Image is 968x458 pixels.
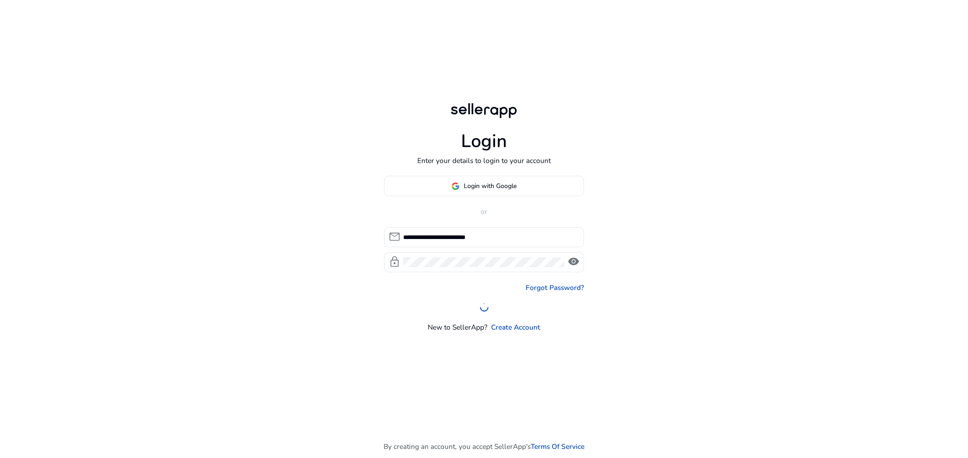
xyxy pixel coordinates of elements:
p: Enter your details to login to your account [417,155,551,166]
a: Create Account [491,322,540,332]
span: lock [389,256,400,268]
span: Login with Google [464,181,517,191]
button: Login with Google [384,176,584,196]
h1: Login [461,131,507,153]
p: or [384,206,584,217]
p: New to SellerApp? [428,322,487,332]
span: mail [389,231,400,243]
span: visibility [568,256,579,268]
a: Forgot Password? [526,282,584,293]
a: Terms Of Service [531,441,584,452]
img: google-logo.svg [451,182,460,190]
